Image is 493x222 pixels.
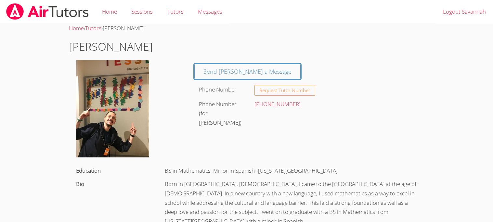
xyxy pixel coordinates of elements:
label: Phone Number (for [PERSON_NAME]) [199,100,241,127]
label: Bio [76,180,84,188]
label: Phone Number [199,86,237,93]
a: Send [PERSON_NAME] a Message [194,64,301,79]
img: airtutors_banner-c4298cdbf04f3fff15de1276eac7730deb9818008684d7c2e4769d2f7ddbe033.png [6,3,89,20]
h1: [PERSON_NAME] [69,38,424,55]
span: Request Tutor Number [259,88,310,93]
button: Request Tutor Number [254,85,315,96]
img: 40F9E75F-385F-4EE7-AE53-045641945CB2.jpeg [76,60,149,157]
div: › › [69,24,424,33]
label: Education [76,167,101,174]
a: Tutors [85,24,101,32]
span: Messages [198,8,222,15]
a: Home [69,24,84,32]
span: [PERSON_NAME] [103,24,144,32]
a: [PHONE_NUMBER] [254,100,301,108]
div: BS in Mathematics, Minor in Spanish--[US_STATE][GEOGRAPHIC_DATA] [158,164,424,178]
